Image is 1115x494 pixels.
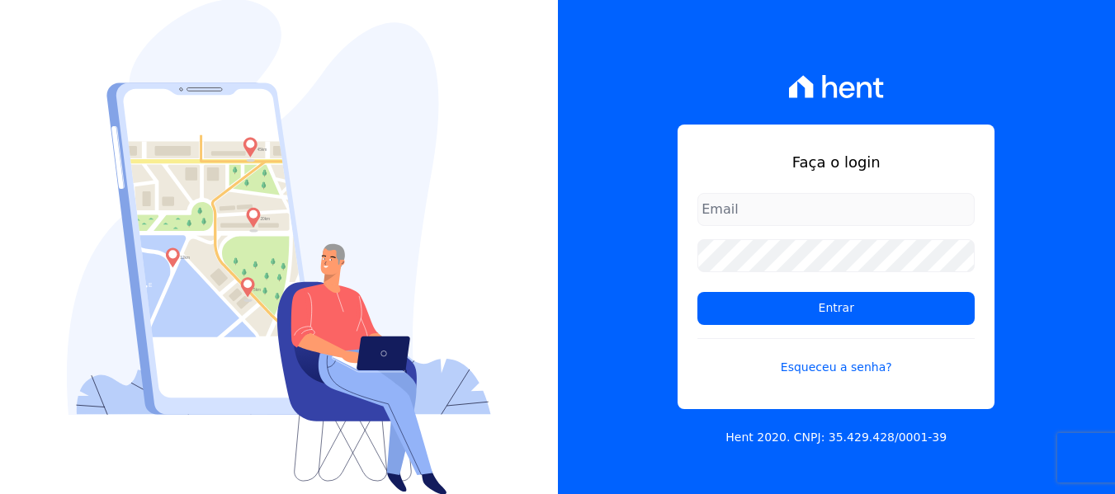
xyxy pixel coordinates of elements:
a: Esqueceu a senha? [697,338,975,376]
input: Entrar [697,292,975,325]
p: Hent 2020. CNPJ: 35.429.428/0001-39 [725,429,947,446]
h1: Faça o login [697,151,975,173]
input: Email [697,193,975,226]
